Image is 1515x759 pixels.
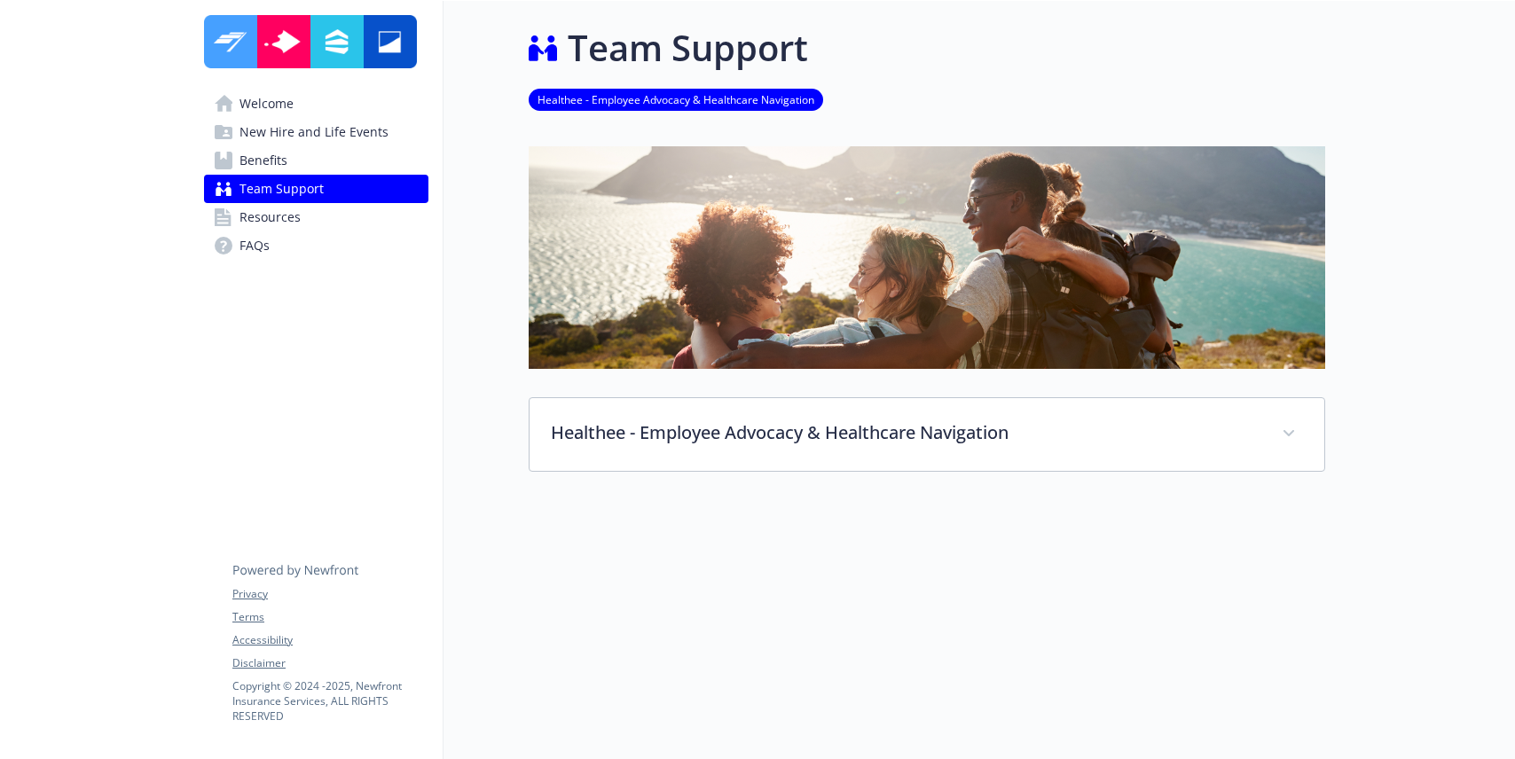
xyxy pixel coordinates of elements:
[239,118,389,146] span: New Hire and Life Events
[239,146,287,175] span: Benefits
[204,231,428,260] a: FAQs
[551,419,1260,446] p: Healthee - Employee Advocacy & Healthcare Navigation
[204,90,428,118] a: Welcome
[530,398,1324,471] div: Healthee - Employee Advocacy & Healthcare Navigation
[239,175,324,203] span: Team Support
[529,90,823,107] a: Healthee - Employee Advocacy & Healthcare Navigation
[232,678,428,724] p: Copyright © 2024 - 2025 , Newfront Insurance Services, ALL RIGHTS RESERVED
[239,90,294,118] span: Welcome
[529,146,1325,369] img: team support page banner
[232,632,428,648] a: Accessibility
[239,231,270,260] span: FAQs
[204,203,428,231] a: Resources
[239,203,301,231] span: Resources
[568,21,808,74] h1: Team Support
[204,118,428,146] a: New Hire and Life Events
[232,609,428,625] a: Terms
[204,175,428,203] a: Team Support
[232,586,428,602] a: Privacy
[232,655,428,671] a: Disclaimer
[204,146,428,175] a: Benefits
